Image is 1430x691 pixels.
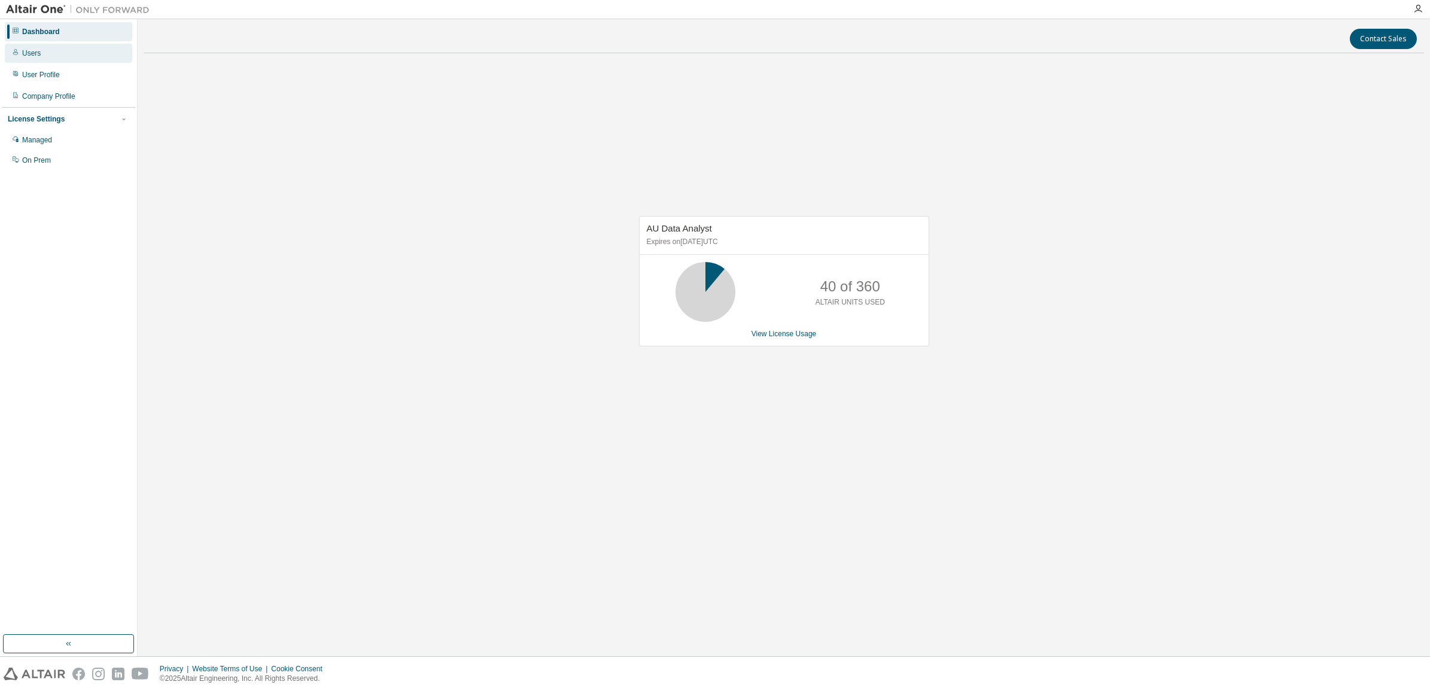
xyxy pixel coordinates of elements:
[192,664,271,674] div: Website Terms of Use
[816,297,885,308] p: ALTAIR UNITS USED
[160,664,192,674] div: Privacy
[820,276,880,297] p: 40 of 360
[112,668,124,680] img: linkedin.svg
[22,92,75,101] div: Company Profile
[751,330,817,338] a: View License Usage
[22,156,51,165] div: On Prem
[6,4,156,16] img: Altair One
[22,27,60,36] div: Dashboard
[4,668,65,680] img: altair_logo.svg
[647,237,918,247] p: Expires on [DATE] UTC
[8,114,65,124] div: License Settings
[647,223,712,233] span: AU Data Analyst
[132,668,149,680] img: youtube.svg
[72,668,85,680] img: facebook.svg
[271,664,329,674] div: Cookie Consent
[22,70,60,80] div: User Profile
[22,48,41,58] div: Users
[1350,29,1417,49] button: Contact Sales
[92,668,105,680] img: instagram.svg
[160,674,330,684] p: © 2025 Altair Engineering, Inc. All Rights Reserved.
[22,135,52,145] div: Managed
